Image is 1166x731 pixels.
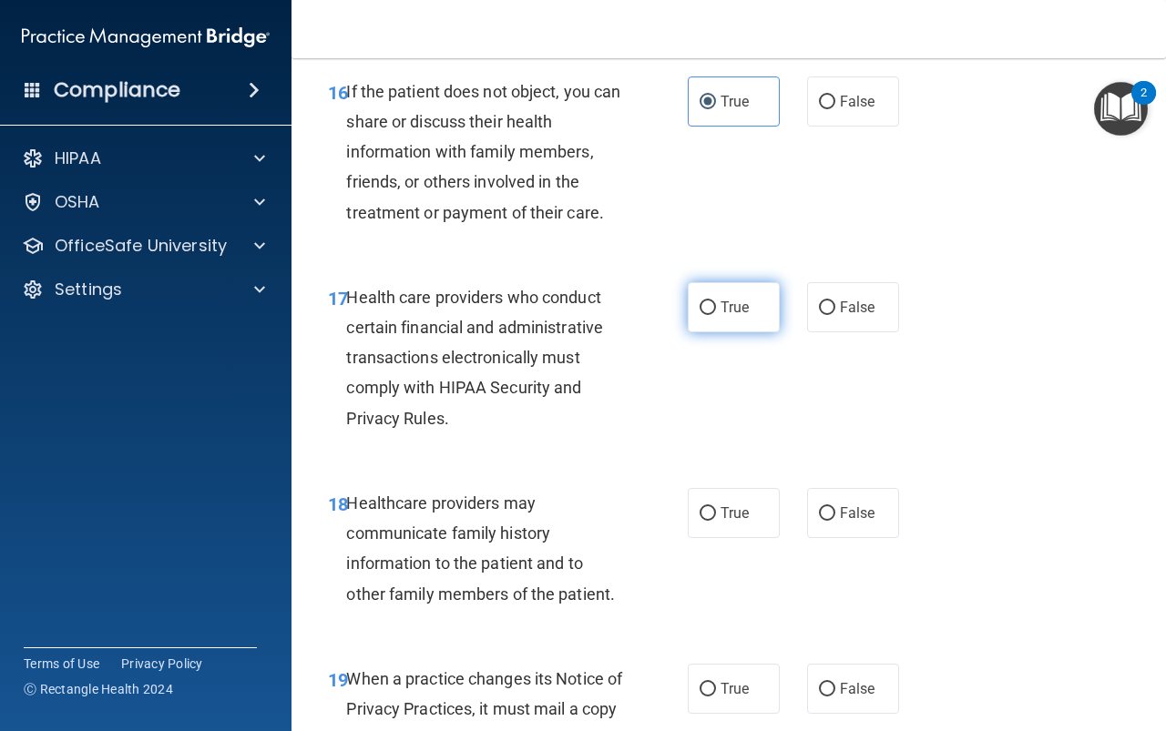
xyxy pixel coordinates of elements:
[346,493,615,604] span: Healthcare providers may communicate family history information to the patient and to other famil...
[700,683,716,696] input: True
[1094,82,1148,136] button: Open Resource Center, 2 new notifications
[22,19,270,56] img: PMB logo
[22,279,265,300] a: Settings
[721,93,749,110] span: True
[121,655,203,673] a: Privacy Policy
[346,288,603,428] span: Health care providers who conduct certain financial and administrative transactions electronicall...
[721,299,749,316] span: True
[328,493,348,515] span: 18
[819,96,835,109] input: False
[22,191,265,213] a: OSHA
[22,147,265,169] a: HIPAA
[700,96,716,109] input: True
[22,235,265,257] a: OfficeSafe University
[55,279,122,300] p: Settings
[54,77,180,103] h4: Compliance
[700,301,716,315] input: True
[328,82,348,104] span: 16
[819,301,835,315] input: False
[328,669,348,691] span: 19
[721,680,749,697] span: True
[840,680,875,697] span: False
[1140,93,1147,117] div: 2
[55,147,101,169] p: HIPAA
[346,82,620,222] span: If the patient does not object, you can share or discuss their health information with family mem...
[840,93,875,110] span: False
[55,235,227,257] p: OfficeSafe University
[24,680,173,698] span: Ⓒ Rectangle Health 2024
[819,683,835,696] input: False
[55,191,100,213] p: OSHA
[840,299,875,316] span: False
[819,507,835,521] input: False
[721,504,749,522] span: True
[700,507,716,521] input: True
[328,288,348,310] span: 17
[840,504,875,522] span: False
[24,655,99,673] a: Terms of Use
